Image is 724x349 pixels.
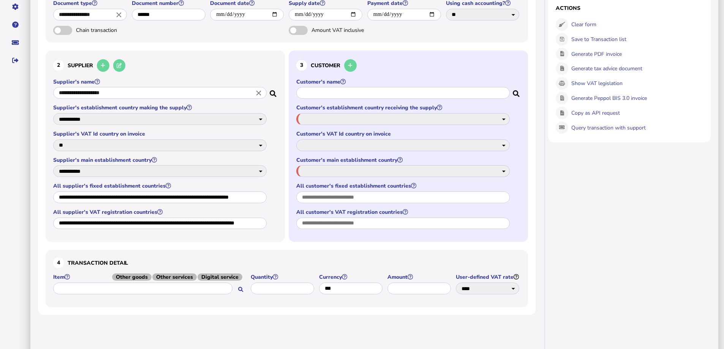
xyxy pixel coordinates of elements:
[296,78,511,85] label: Customer's name
[296,58,520,73] h3: Customer
[296,130,511,137] label: Customer's VAT Id country on invoice
[513,88,520,94] i: Search for a dummy customer
[53,58,277,73] h3: Supplier
[76,27,156,34] span: Chain transaction
[255,89,263,97] i: Close
[7,17,23,33] button: Help pages
[97,59,109,72] button: Add a new supplier to the database
[7,35,23,51] button: Raise a support ticket
[251,273,315,281] label: Quantity
[53,156,268,164] label: Supplier's main establishment country
[319,273,384,281] label: Currency
[53,78,268,85] label: Supplier's name
[270,88,277,94] i: Search for a dummy seller
[296,60,307,71] div: 3
[152,273,197,281] span: Other services
[387,273,452,281] label: Amount
[53,257,520,268] h3: Transaction detail
[198,273,242,281] span: Digital service
[53,273,247,281] label: Item
[113,59,126,72] button: Edit selected supplier in the database
[7,52,23,68] button: Sign out
[53,130,268,137] label: Supplier's VAT Id country on invoice
[234,283,247,296] button: Search for an item by HS code or use natural language description
[53,60,64,71] div: 2
[115,10,123,19] i: Close
[53,208,268,216] label: All supplier's VAT registration countries
[53,104,268,111] label: Supplier's establishment country making the supply
[344,59,357,72] button: Add a new customer to the database
[556,5,703,12] h1: Actions
[53,182,268,190] label: All supplier's fixed establishment countries
[296,182,511,190] label: All customer's fixed establishment countries
[296,156,511,164] label: Customer's main establishment country
[296,104,511,111] label: Customer's establishment country receiving the supply
[311,27,391,34] span: Amount VAT inclusive
[53,257,64,268] div: 4
[112,273,152,281] span: Other goods
[46,51,285,242] section: Define the seller
[46,250,528,307] section: Define the item, and answer additional questions
[296,208,511,216] label: All customer's VAT registration countries
[456,273,520,281] label: User-defined VAT rate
